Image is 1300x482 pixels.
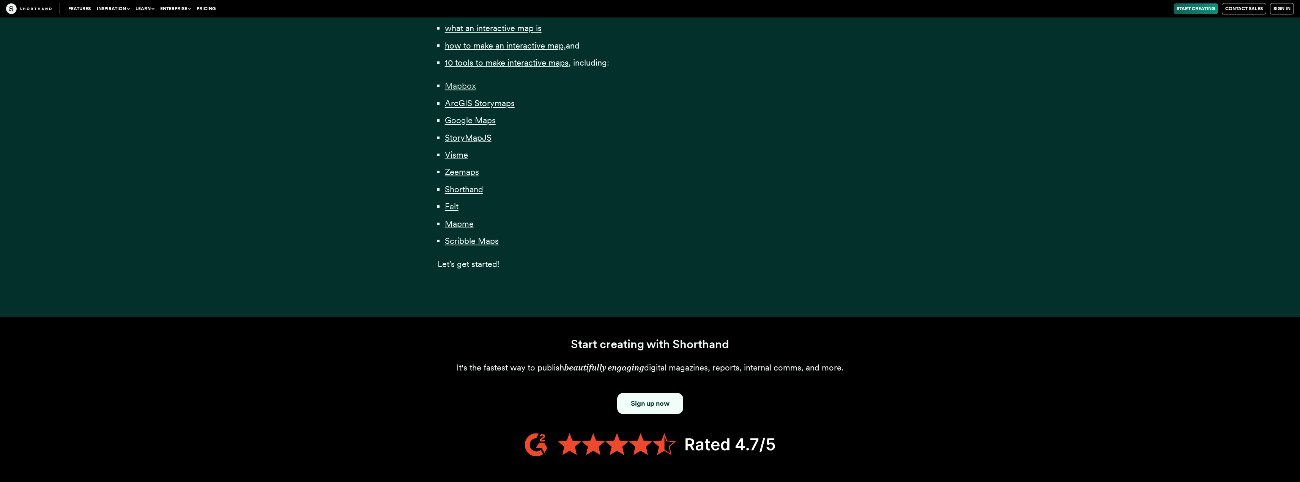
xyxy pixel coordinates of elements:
[445,133,492,143] a: StoryMapJS
[94,3,132,14] button: Inspiration
[445,219,474,229] a: Mapme
[571,337,729,351] span: Start creating with Shorthand
[65,3,94,14] a: Features
[445,98,515,108] a: ArcGIS Storymaps
[445,81,476,91] a: Mapbox
[445,41,566,50] a: how to make an interactive map,
[445,58,569,68] a: 10 tools to make interactive maps
[569,58,609,68] span: , including:
[445,184,483,194] a: Shorthand
[445,23,542,33] a: what an interactive map is
[457,363,843,372] span: It's the fastest way to publish digital magazines, reports, internal comms, and more.
[445,236,499,246] a: Scribble Maps
[524,429,776,460] img: 4.7 orange stars lined up in a row with the text G2 rated 4.7/5
[445,167,479,177] a: Zeemaps
[445,201,459,211] a: Felt
[566,41,580,50] span: and
[1270,3,1294,14] a: Sign in
[132,3,157,14] button: Learn
[194,3,219,14] a: Pricing
[438,259,499,269] span: Let’s get started!
[1222,3,1266,14] a: Contact Sales
[445,150,468,160] a: Visme
[564,363,644,372] em: beautifully engaging
[445,115,496,125] a: Google Maps
[6,3,52,14] img: The Craft
[617,393,683,414] a: Button to click through to Shorthand's signup section.
[1174,3,1218,14] a: Start Creating
[157,3,194,14] button: Enterprise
